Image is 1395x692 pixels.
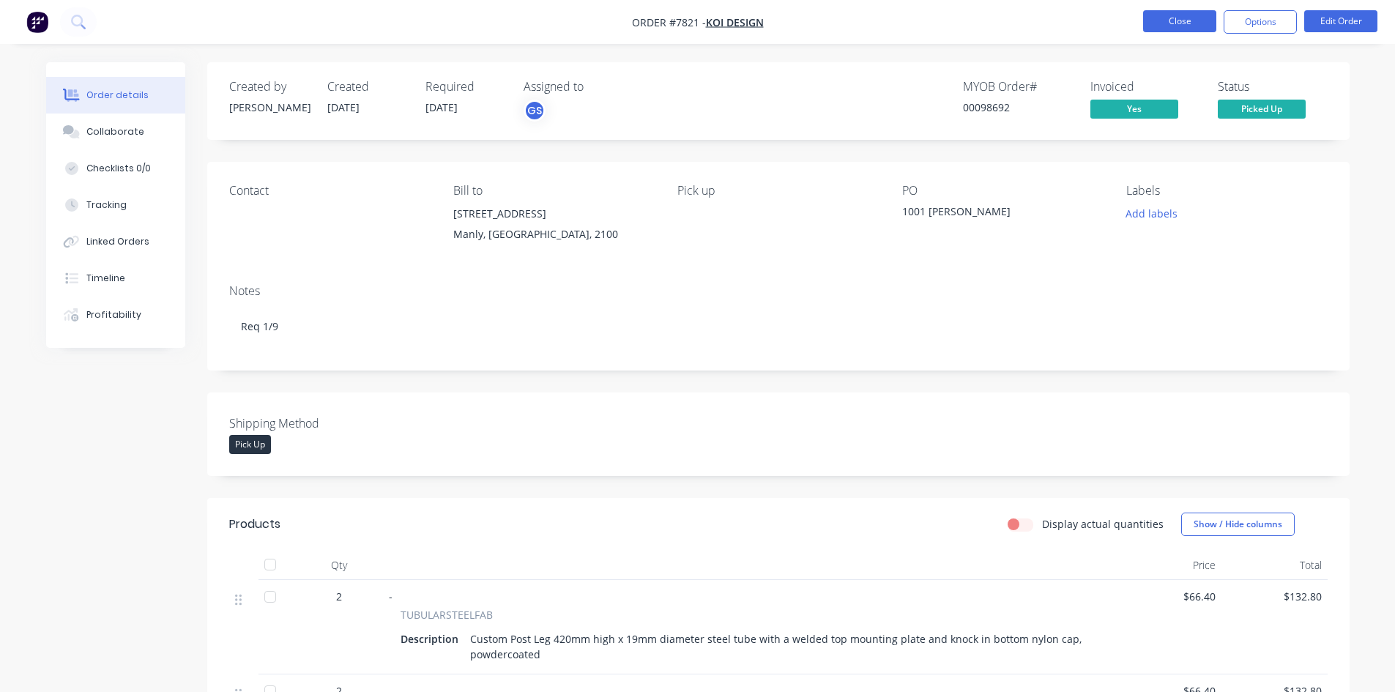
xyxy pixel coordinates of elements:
[1042,516,1164,532] label: Display actual quantities
[229,414,412,432] label: Shipping Method
[295,551,383,580] div: Qty
[389,589,393,603] span: -
[1221,551,1328,580] div: Total
[86,125,144,138] div: Collaborate
[425,100,458,114] span: [DATE]
[1118,204,1186,223] button: Add labels
[1218,80,1328,94] div: Status
[86,272,125,285] div: Timeline
[327,80,408,94] div: Created
[902,204,1085,224] div: 1001 [PERSON_NAME]
[453,224,654,245] div: Manly, [GEOGRAPHIC_DATA], 2100
[524,100,546,122] button: GS
[1143,10,1216,32] button: Close
[963,100,1073,115] div: 00098692
[1227,589,1322,604] span: $132.80
[46,114,185,150] button: Collaborate
[453,204,654,250] div: [STREET_ADDRESS]Manly, [GEOGRAPHIC_DATA], 2100
[229,284,1328,298] div: Notes
[46,297,185,333] button: Profitability
[1090,80,1200,94] div: Invoiced
[229,80,310,94] div: Created by
[229,516,280,533] div: Products
[327,100,360,114] span: [DATE]
[1218,100,1306,122] button: Picked Up
[963,80,1073,94] div: MYOB Order #
[1181,513,1295,536] button: Show / Hide columns
[464,628,1098,665] div: Custom Post Leg 420mm high x 19mm diameter steel tube with a welded top mounting plate and knock ...
[229,435,271,454] div: Pick Up
[46,187,185,223] button: Tracking
[1218,100,1306,118] span: Picked Up
[425,80,506,94] div: Required
[401,628,464,650] div: Description
[677,184,878,198] div: Pick up
[26,11,48,33] img: Factory
[86,89,149,102] div: Order details
[1115,551,1221,580] div: Price
[706,15,764,29] a: KOI Design
[401,607,493,622] span: TUBULARSTEELFAB
[86,162,151,175] div: Checklists 0/0
[632,15,706,29] span: Order #7821 -
[336,589,342,604] span: 2
[46,77,185,114] button: Order details
[1224,10,1297,34] button: Options
[46,223,185,260] button: Linked Orders
[86,198,127,212] div: Tracking
[229,100,310,115] div: [PERSON_NAME]
[229,304,1328,349] div: Req 1/9
[453,184,654,198] div: Bill to
[86,235,149,248] div: Linked Orders
[1121,589,1216,604] span: $66.40
[524,80,670,94] div: Assigned to
[86,308,141,321] div: Profitability
[1090,100,1178,118] span: Yes
[46,150,185,187] button: Checklists 0/0
[902,184,1103,198] div: PO
[453,204,654,224] div: [STREET_ADDRESS]
[46,260,185,297] button: Timeline
[229,184,430,198] div: Contact
[1304,10,1377,32] button: Edit Order
[1126,184,1327,198] div: Labels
